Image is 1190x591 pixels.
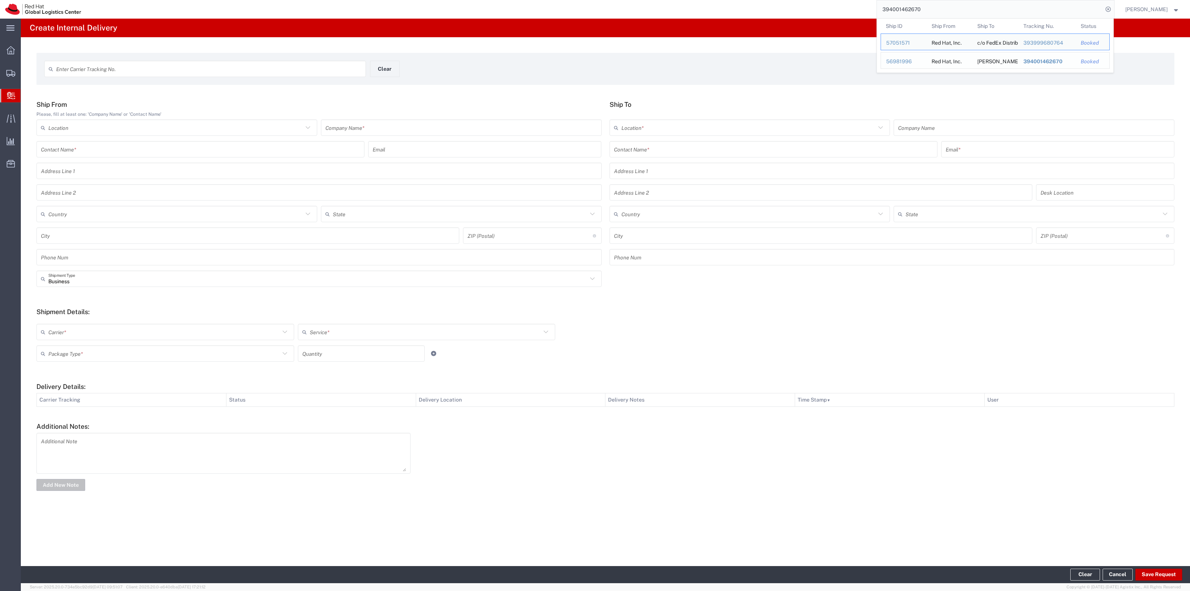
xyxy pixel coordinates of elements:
[37,393,226,407] th: Carrier Tracking
[881,19,1113,73] table: Search Results
[926,19,972,33] th: Ship From
[178,585,206,589] span: [DATE] 17:21:12
[932,52,962,68] div: Red Hat, Inc.
[886,58,921,66] div: 56981996
[1125,5,1168,13] span: Robert Lomax
[610,100,1175,108] h5: Ship To
[985,393,1174,407] th: User
[126,585,206,589] span: Client: 2025.20.0-e640dba
[605,393,795,407] th: Delivery Notes
[5,4,81,15] img: logo
[972,19,1018,33] th: Ship To
[30,19,117,37] h4: Create Internal Delivery
[1018,19,1075,33] th: Tracking Nu.
[1080,58,1104,66] div: Booked
[1125,5,1180,14] button: [PERSON_NAME]
[1135,569,1182,581] button: Save Request
[977,52,1013,68] div: Gráinne Jennings
[1023,58,1062,64] span: 394001462670
[416,393,605,407] th: Delivery Location
[932,34,962,50] div: Red Hat, Inc.
[1023,39,1070,47] div: 393999680764
[1075,19,1109,33] th: Status
[36,100,602,108] h5: Ship From
[36,111,602,118] div: Please, fill at least one: 'Company Name' or 'Contact Name'
[226,393,416,407] th: Status
[93,585,123,589] span: [DATE] 09:51:07
[881,19,926,33] th: Ship ID
[795,393,985,407] th: Time Stamp
[877,0,1103,18] input: Search for shipment number, reference number
[1080,39,1104,47] div: Booked
[36,422,1174,430] h5: Additional Notes:
[1103,569,1133,581] a: Cancel
[428,348,439,359] a: Add Item
[36,308,1174,316] h5: Shipment Details:
[977,34,1013,50] div: c/o FedEx Distribution Facility
[36,383,1174,390] h5: Delivery Details:
[1070,569,1100,581] button: Clear
[30,585,123,589] span: Server: 2025.20.0-734e5bc92d9
[1023,58,1070,66] div: 394001462670
[886,39,921,47] div: 57051571
[1067,584,1181,590] span: Copyright © [DATE]-[DATE] Agistix Inc., All Rights Reserved
[36,393,1174,407] table: Delivery Details:
[370,61,400,77] button: Clear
